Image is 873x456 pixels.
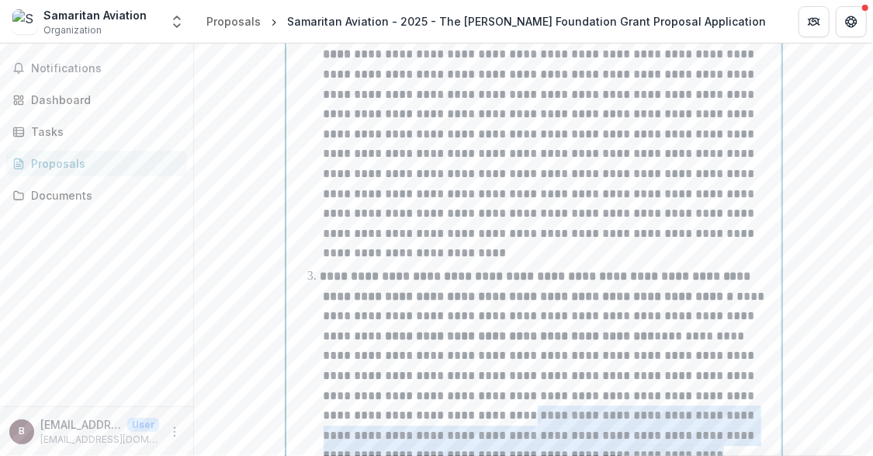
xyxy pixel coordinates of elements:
button: Get Help [836,6,867,37]
div: Tasks [31,124,175,140]
div: Dashboard [31,92,175,108]
div: Samaritan Aviation [43,7,147,23]
button: Notifications [6,56,187,81]
span: Notifications [31,62,181,75]
p: [EMAIL_ADDRESS][DOMAIN_NAME] [40,433,159,447]
button: More [165,423,184,441]
button: Partners [799,6,830,37]
div: byeager@samaritanaviation.org [19,426,25,437]
div: Proposals [31,155,175,172]
img: Samaritan Aviation [12,9,37,34]
a: Documents [6,183,187,208]
nav: breadcrumb [200,10,772,33]
div: Proposals [206,13,261,30]
a: Dashboard [6,87,187,113]
div: Samaritan Aviation - 2025 - The [PERSON_NAME] Foundation Grant Proposal Application [287,13,766,30]
a: Tasks [6,119,187,144]
p: [EMAIL_ADDRESS][DOMAIN_NAME] [40,416,121,433]
a: Proposals [6,151,187,176]
div: Documents [31,187,175,204]
p: User [127,418,159,432]
a: Proposals [200,10,267,33]
span: Organization [43,23,102,37]
button: Open entity switcher [166,6,188,37]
